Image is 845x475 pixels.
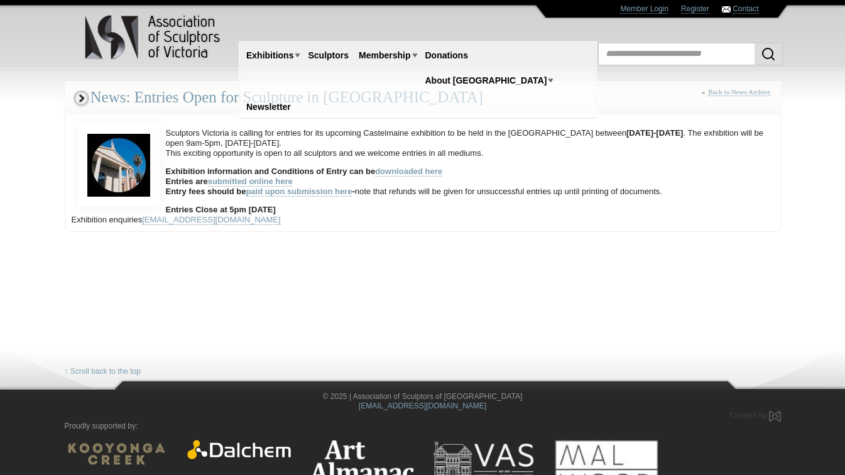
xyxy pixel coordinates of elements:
img: Contact ASV [722,6,731,13]
strong: Exhibition information and Conditions of Entry can be [166,167,443,177]
a: ↑ Scroll back to the top [65,367,141,376]
strong: Entry fees should be - [166,187,355,197]
div: « [702,88,774,110]
a: Created by [729,411,780,420]
a: Exhibitions [241,44,298,67]
strong: [DATE]-[DATE] [626,128,684,138]
p: Sculptors Victoria is calling for entries for its upcoming Castelmaine exhibition to be held in t... [72,128,774,148]
li: note that refunds will be given for unsuccessful entries up until printing of documents. [97,187,774,197]
p: Exhibition enquiries [72,215,774,225]
img: Kooyonga Wines [65,440,168,468]
a: Membership [354,44,415,67]
a: Sculptors [303,44,354,67]
img: logo.png [84,13,222,62]
img: Search [761,46,776,62]
a: Member Login [620,4,668,14]
p: Proudly supported by: [65,422,781,431]
img: Entries Open for Sculpture in Castlemaine Market Building [78,124,160,206]
a: Newsletter [241,96,296,119]
a: downloaded here [375,167,442,177]
strong: Entries Close at 5pm [DATE] [166,205,276,214]
a: About [GEOGRAPHIC_DATA] [420,69,552,92]
p: This exciting opportunity is open to all sculptors and we welcome entries in all mediums. [72,148,774,158]
div: © 2025 | Association of Sculptors of [GEOGRAPHIC_DATA] [55,392,790,411]
span: Created by [729,411,766,420]
a: Register [681,4,709,14]
strong: Entries are [166,177,293,187]
img: Dalchem Products [187,440,291,459]
img: Created by Marby [769,411,781,422]
a: submitted online here [208,177,293,187]
a: Contact [733,4,758,14]
a: Donations [420,44,473,67]
a: [EMAIL_ADDRESS][DOMAIN_NAME] [359,401,486,410]
a: [EMAIL_ADDRESS][DOMAIN_NAME] [142,215,280,225]
a: paid upon submission here [246,187,352,197]
div: News: Entries Open for Sculpture in [GEOGRAPHIC_DATA] [65,81,781,115]
img: Entries Open for Sculpture in Castlemaine Market Building [72,89,90,108]
a: Back to News Archive [708,88,770,96]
